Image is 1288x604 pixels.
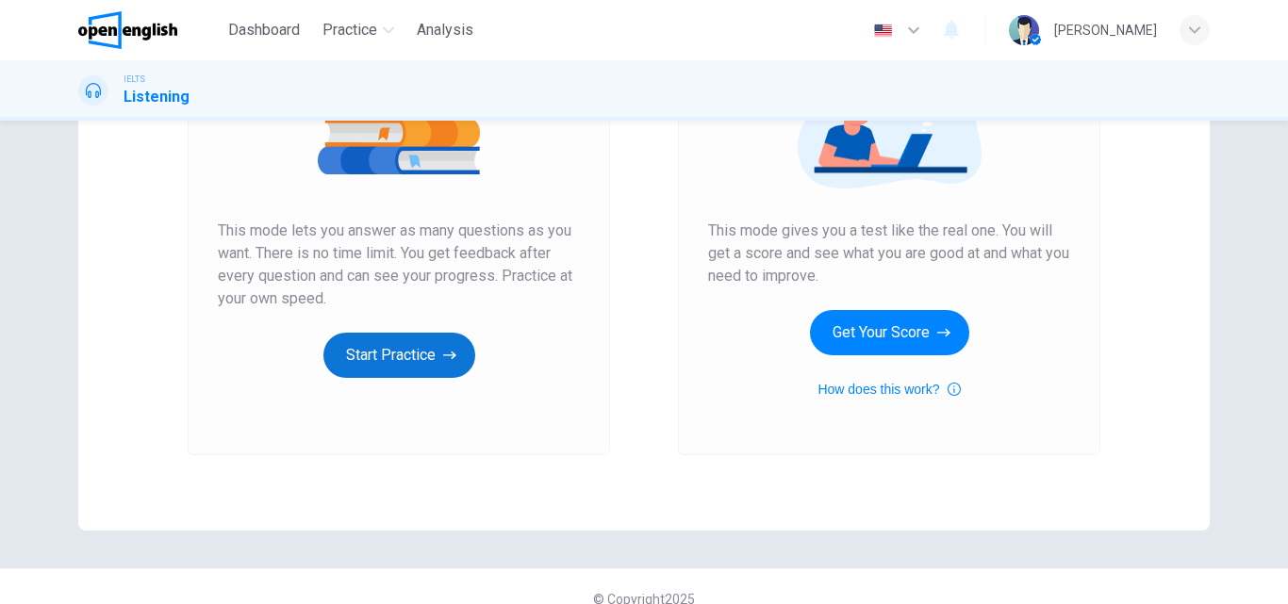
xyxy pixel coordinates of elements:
[78,11,177,49] img: OpenEnglish logo
[1054,19,1157,41] div: [PERSON_NAME]
[817,378,960,400] button: How does this work?
[322,19,377,41] span: Practice
[124,73,145,86] span: IELTS
[417,19,473,41] span: Analysis
[78,11,221,49] a: OpenEnglish logo
[409,13,481,47] button: Analysis
[315,13,402,47] button: Practice
[221,13,307,47] button: Dashboard
[871,24,895,38] img: en
[124,86,190,108] h1: Listening
[218,220,580,310] span: This mode lets you answer as many questions as you want. There is no time limit. You get feedback...
[228,19,300,41] span: Dashboard
[810,310,969,355] button: Get Your Score
[708,220,1070,287] span: This mode gives you a test like the real one. You will get a score and see what you are good at a...
[323,333,475,378] button: Start Practice
[1009,15,1039,45] img: Profile picture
